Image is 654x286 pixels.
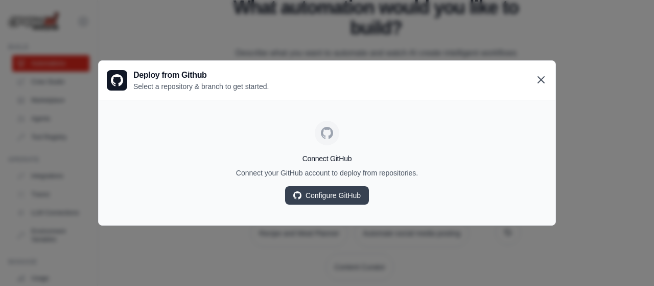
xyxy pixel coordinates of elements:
a: Configure GitHub [285,186,369,205]
h3: Deploy from Github [133,69,269,81]
h4: Connect GitHub [107,153,547,164]
p: Select a repository & branch to get started. [133,81,269,92]
p: Connect your GitHub account to deploy from repositories. [107,168,547,178]
iframe: Chat Widget [603,237,654,286]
